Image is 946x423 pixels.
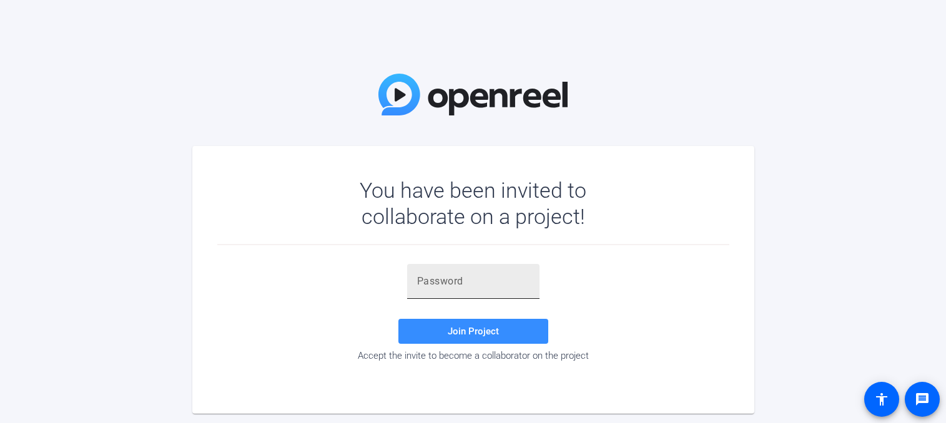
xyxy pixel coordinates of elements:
div: Accept the invite to become a collaborator on the project [217,350,729,361]
div: You have been invited to collaborate on a project! [323,177,623,230]
button: Join Project [398,319,548,344]
input: Password [417,274,530,289]
span: Join Project [448,326,499,337]
mat-icon: message [915,392,930,407]
mat-icon: accessibility [874,392,889,407]
img: OpenReel Logo [378,74,568,115]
